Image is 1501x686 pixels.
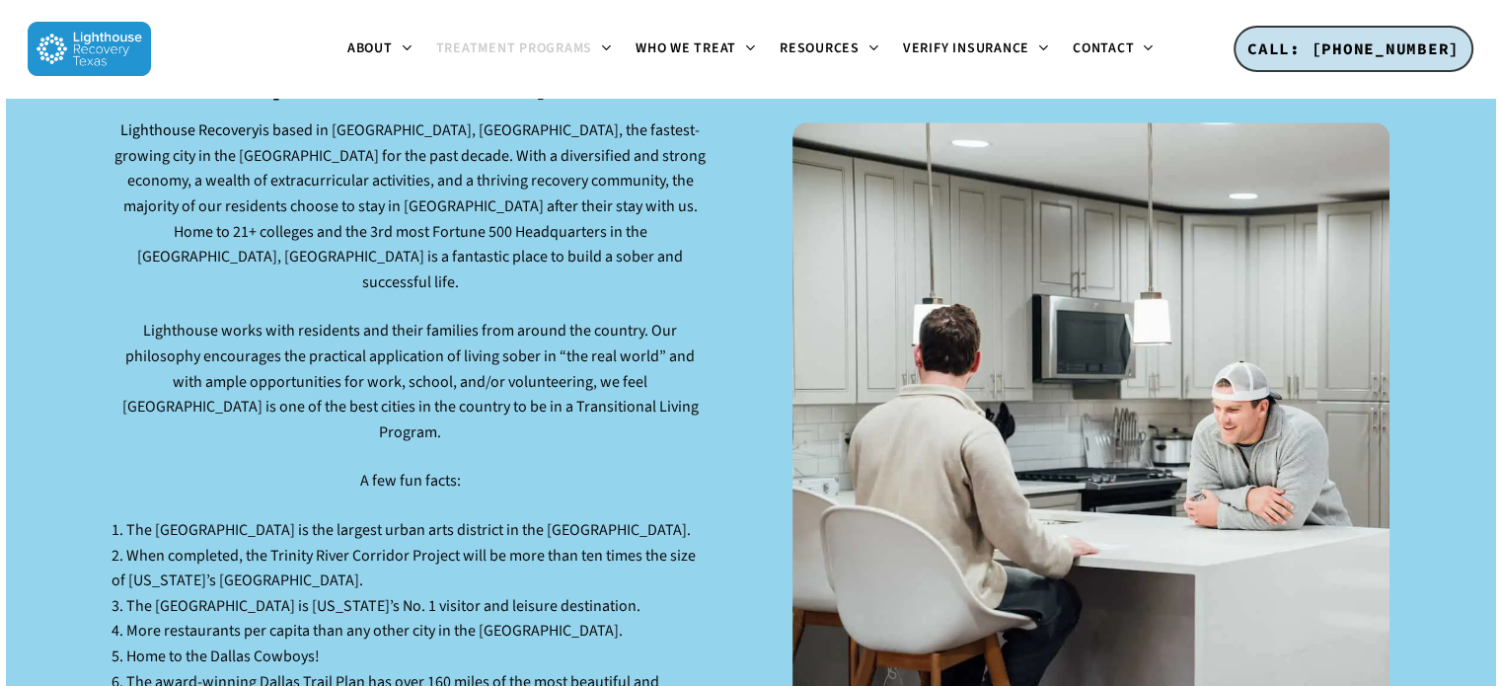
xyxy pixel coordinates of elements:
[112,469,709,518] p: A few fun facts:
[780,38,860,58] span: Resources
[768,41,891,57] a: Resources
[347,38,393,58] span: About
[624,41,768,57] a: Who We Treat
[636,38,736,58] span: Who We Treat
[1247,38,1460,58] span: CALL: [PHONE_NUMBER]
[336,41,424,57] a: About
[1234,26,1473,73] a: CALL: [PHONE_NUMBER]
[112,319,709,469] p: Lighthouse works with residents and their families from around the country. Our philosophy encour...
[1061,41,1165,57] a: Contact
[120,119,259,141] a: Lighthouse Recovery
[891,41,1061,57] a: Verify Insurance
[424,41,625,57] a: Treatment Programs
[112,38,709,102] h2: Sober Living in [GEOGRAPHIC_DATA], [GEOGRAPHIC_DATA]
[112,118,709,319] p: is based in [GEOGRAPHIC_DATA], [GEOGRAPHIC_DATA], the fastest-growing city in the [GEOGRAPHIC_DAT...
[903,38,1029,58] span: Verify Insurance
[436,38,593,58] span: Treatment Programs
[28,22,151,76] img: Lighthouse Recovery Texas
[1073,38,1134,58] span: Contact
